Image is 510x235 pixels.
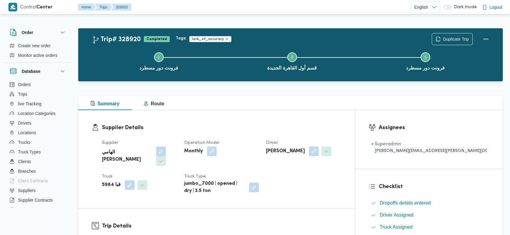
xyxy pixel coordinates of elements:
[480,1,505,13] button: Logout
[18,110,56,117] span: Location Categories
[7,205,69,215] button: Devices
[18,42,51,49] span: Create new order
[8,3,17,11] img: X8yXhbKr1z7QwAAAABJRU5ErkJggg==
[184,141,219,145] span: Operation Model
[7,166,69,176] button: Branches
[7,80,69,89] button: Orders
[18,177,48,184] span: Client Contracts
[369,222,489,232] button: Truck Assigned
[7,99,69,109] button: live Tracking
[266,141,278,145] span: Driver
[102,149,152,163] b: الهامي [PERSON_NAME]
[7,89,69,99] button: Trips
[90,101,119,106] span: Summary
[225,37,229,41] button: Remove trip tag
[18,100,42,107] span: live Tracking
[144,101,164,106] span: Route
[359,45,492,76] button: فرونت دور مسطرد
[7,51,69,60] button: Monitor active orders
[22,68,40,75] h3: Database
[95,4,112,11] button: Trips
[18,148,41,156] span: Truck Types
[102,222,341,230] h3: Trip Details
[144,36,170,42] span: Completed
[369,198,489,208] button: Dropoffs details entered
[7,176,69,186] button: Client Contracts
[432,33,473,45] button: Duplicate Trip
[111,4,131,11] button: 328920
[380,199,431,207] span: Dropoffs details entered
[480,33,492,45] button: Actions
[7,186,69,195] button: Suppliers
[18,81,31,88] span: Orders
[18,206,33,213] span: Devices
[267,64,317,72] span: قسم أول القاهرة الجديدة
[10,29,66,36] button: Order
[184,175,206,178] span: Truck Type
[424,55,427,60] span: 3
[92,45,225,76] button: فرونت دور مسطرد
[102,124,341,132] h3: Supplier Details
[18,129,36,136] span: Locations
[452,5,477,10] span: Dark mode
[7,147,69,157] button: Truck Types
[18,168,36,175] span: Branches
[18,52,57,59] span: Monitor active orders
[443,36,469,43] span: Duplicate Trip
[380,200,431,206] span: Dropoffs details entered
[102,141,118,145] span: Supplier
[7,118,69,128] button: Drivers
[5,80,71,210] div: Database
[380,212,413,219] span: Driver Assigned
[18,196,53,204] span: Supplier Contracts
[176,36,187,41] b: Tags:
[189,36,231,42] span: lack_of_accuracy
[18,187,36,194] span: Suppliers
[184,180,245,195] b: jumbo_7000 | opened | dry | 3.5 ton
[139,64,178,72] span: فرونت دور مسطرد
[102,181,121,189] b: قبا 5984
[380,212,413,218] span: Driver Assigned
[10,68,66,75] button: Database
[7,195,69,205] button: Supplier Contracts
[158,55,160,60] span: 1
[18,91,27,98] span: Trips
[291,55,293,60] span: 2
[92,36,141,44] h2: Trip# 328920
[18,119,31,127] span: Drivers
[7,157,69,166] button: Clients
[78,4,96,11] button: Home
[192,36,224,42] span: lack_of_accuracy
[406,64,445,72] span: فرونت دور مسطرد
[5,41,71,63] div: Order
[18,139,30,146] span: Trucks
[380,224,413,231] span: Truck Assigned
[266,148,305,155] b: [PERSON_NAME]
[379,183,489,191] h3: Checklist
[371,141,487,148] div: • Superadmin
[147,37,167,41] b: Completed
[225,45,359,76] button: قسم أول القاهرة الجديدة
[7,138,69,147] button: Trucks
[379,124,489,132] h3: Assignees
[7,41,69,51] button: Create new order
[369,210,489,220] button: Driver Assigned
[22,29,33,36] h3: Order
[490,4,502,11] span: Logout
[7,128,69,138] button: Locations
[7,109,69,118] button: Location Categories
[380,224,413,230] span: Truck Assigned
[102,175,113,178] span: Truck
[371,148,487,154] div: [PERSON_NAME][EMAIL_ADDRESS][PERSON_NAME][DOMAIN_NAME]
[18,158,31,165] span: Clients
[36,5,53,10] b: Center
[184,148,203,155] b: Monthly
